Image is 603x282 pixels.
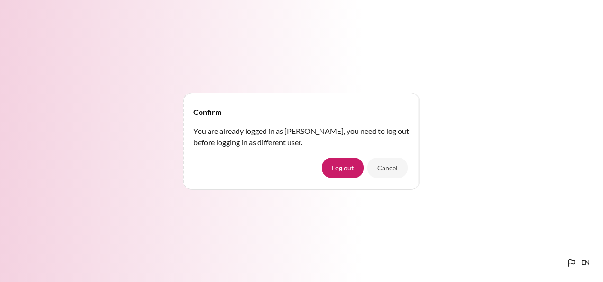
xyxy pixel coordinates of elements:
button: Languages [562,254,594,273]
button: Cancel [367,158,408,178]
p: You are already logged in as [PERSON_NAME], you need to log out before logging in as different user. [193,125,410,148]
h4: Confirm [193,106,221,118]
span: en [581,258,590,268]
button: Log out [322,158,364,178]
